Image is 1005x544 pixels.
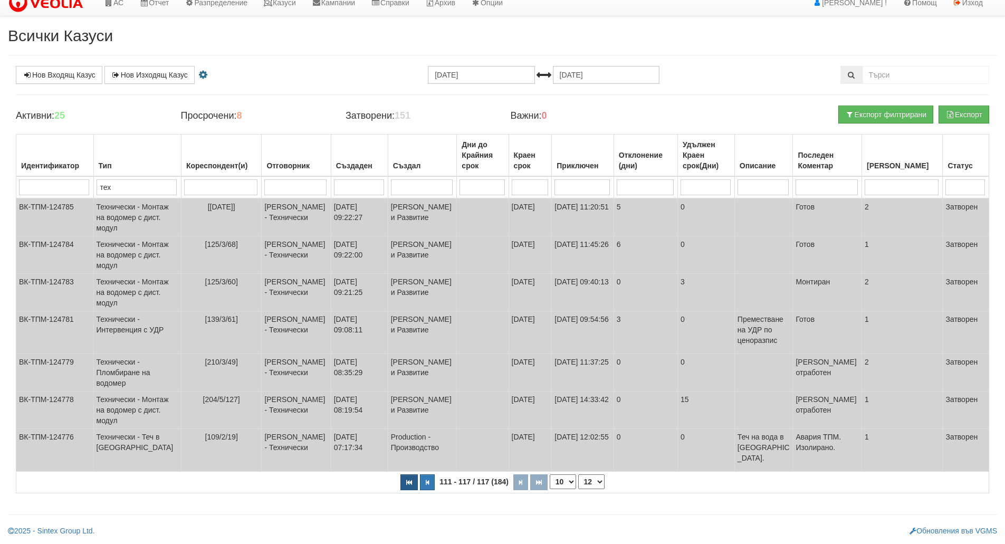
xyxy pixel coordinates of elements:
[862,429,943,472] td: 1
[16,236,94,274] td: ВК-ТПМ-124784
[796,315,815,323] span: Готов
[197,71,209,79] i: Настройки
[943,429,989,472] td: Затворен
[796,278,830,286] span: Монтиран
[509,429,552,472] td: [DATE]
[943,236,989,274] td: Затворен
[677,429,734,472] td: 0
[738,158,790,173] div: Описание
[796,240,815,249] span: Готов
[16,354,94,392] td: ВК-ТПМ-124779
[331,392,388,429] td: [DATE] 08:19:54
[614,274,677,311] td: 0
[677,135,734,177] th: Удължен Краен срок(Дни): No sort applied, activate to apply an ascending sort
[677,354,734,392] td: 0
[93,354,181,392] td: Технически - Пломбиране на водомер
[796,395,856,414] span: [PERSON_NAME] отработен
[862,198,943,236] td: 2
[205,278,238,286] span: [125/3/60]
[388,198,457,236] td: [PERSON_NAME] и Развитие
[552,198,614,236] td: [DATE] 11:20:51
[388,236,457,274] td: [PERSON_NAME] и Развитие
[578,474,605,489] select: Страница номер
[510,111,659,121] h4: Важни:
[97,158,178,173] div: Тип
[264,158,328,173] div: Отговорник
[552,135,614,177] th: Приключен: No sort applied, activate to apply an ascending sort
[943,392,989,429] td: Затворен
[184,158,259,173] div: Кореспондент(и)
[16,66,102,84] a: Нов Входящ Казус
[388,429,457,472] td: Production - Производство
[910,527,997,535] a: Обновления във VGMS
[388,392,457,429] td: [PERSON_NAME] и Развитие
[8,27,997,44] h2: Всички Казуси
[734,135,793,177] th: Описание: No sort applied, activate to apply an ascending sort
[437,478,511,486] span: 111 - 117 / 117 (184)
[509,354,552,392] td: [DATE]
[391,158,454,173] div: Създал
[509,274,552,311] td: [DATE]
[262,236,331,274] td: [PERSON_NAME] - Технически
[331,135,388,177] th: Създаден: No sort applied, activate to apply an ascending sort
[420,474,435,490] button: Предишна страница
[943,274,989,311] td: Затворен
[205,433,238,441] span: [109/2/19]
[262,354,331,392] td: [PERSON_NAME] - Технически
[16,311,94,354] td: ВК-ТПМ-124781
[552,311,614,354] td: [DATE] 09:54:56
[8,527,95,535] a: 2025 - Sintex Group Ltd.
[862,392,943,429] td: 1
[552,354,614,392] td: [DATE] 11:37:25
[862,354,943,392] td: 2
[677,198,734,236] td: 0
[509,198,552,236] td: [DATE]
[552,429,614,472] td: [DATE] 12:02:55
[388,354,457,392] td: [PERSON_NAME] и Развитие
[181,135,261,177] th: Кореспондент(и): No sort applied, activate to apply an ascending sort
[388,135,457,177] th: Създал: No sort applied, activate to apply an ascending sort
[19,158,91,173] div: Идентификатор
[943,354,989,392] td: Затворен
[939,106,989,123] button: Експорт
[16,111,165,121] h4: Активни:
[93,236,181,274] td: Технически - Монтаж на водомер с дист. модул
[552,274,614,311] td: [DATE] 09:40:13
[331,354,388,392] td: [DATE] 08:35:29
[395,110,410,121] b: 151
[677,274,734,311] td: 3
[552,236,614,274] td: [DATE] 11:45:26
[180,111,329,121] h4: Просрочени:
[677,392,734,429] td: 15
[262,392,331,429] td: [PERSON_NAME] - Технически
[16,135,94,177] th: Идентификатор: No sort applied, activate to apply an ascending sort
[614,311,677,354] td: 3
[16,429,94,472] td: ВК-ТПМ-124776
[552,392,614,429] td: [DATE] 14:33:42
[262,311,331,354] td: [PERSON_NAME] - Технически
[205,240,238,249] span: [125/3/68]
[796,358,856,377] span: [PERSON_NAME] отработен
[943,135,989,177] th: Статус: No sort applied, activate to apply an ascending sort
[554,158,610,173] div: Приключен
[236,110,242,121] b: 8
[262,198,331,236] td: [PERSON_NAME] - Технически
[614,392,677,429] td: 0
[262,135,331,177] th: Отговорник: No sort applied, activate to apply an ascending sort
[346,111,494,121] h4: Затворени:
[509,135,552,177] th: Краен срок: No sort applied, activate to apply an ascending sort
[513,474,528,490] button: Следваща страница
[331,311,388,354] td: [DATE] 09:08:11
[54,110,65,121] b: 25
[614,135,677,177] th: Отклонение (дни): No sort applied, activate to apply an ascending sort
[796,203,815,211] span: Готов
[677,236,734,274] td: 0
[262,274,331,311] td: [PERSON_NAME] - Технически
[93,429,181,472] td: Технически - Теч в [GEOGRAPHIC_DATA]
[681,137,732,173] div: Удължен Краен срок(Дни)
[205,358,238,366] span: [210/3/49]
[457,135,509,177] th: Дни до Крайния срок: No sort applied, activate to apply an ascending sort
[796,433,841,452] span: Авария ТПМ. Изолирано.
[530,474,548,490] button: Последна страница
[862,236,943,274] td: 1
